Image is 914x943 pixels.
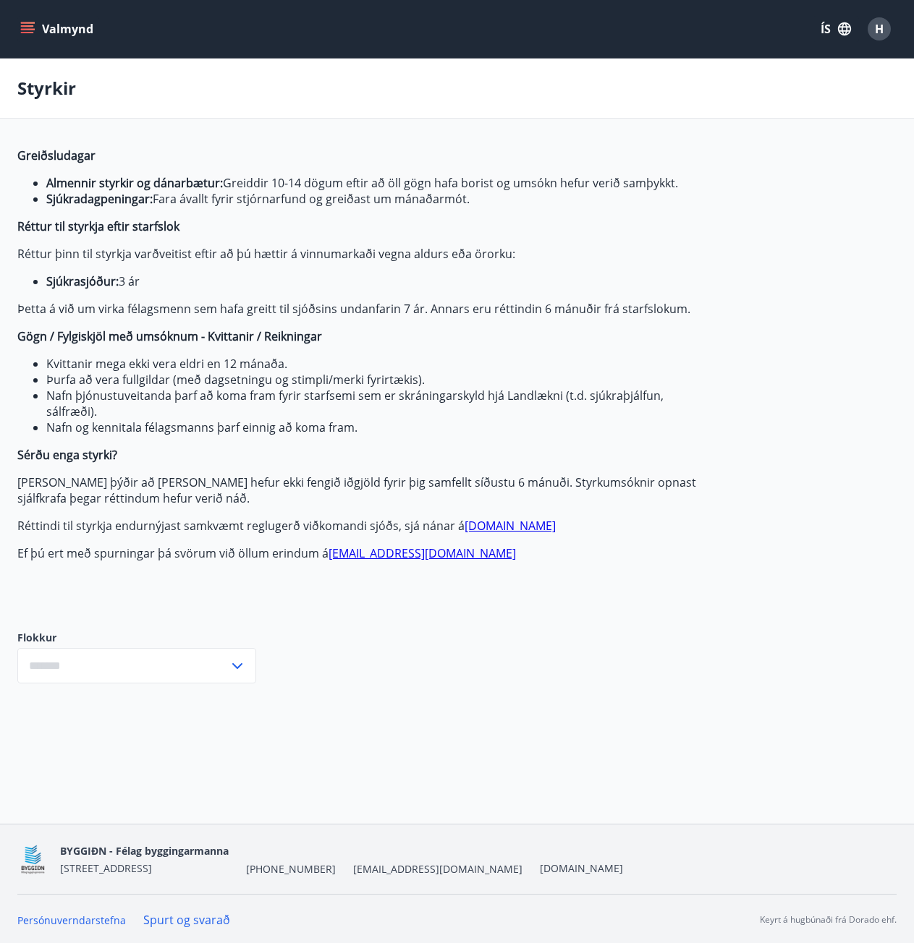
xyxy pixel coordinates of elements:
[17,844,48,875] img: BKlGVmlTW1Qrz68WFGMFQUcXHWdQd7yePWMkvn3i.png
[17,148,96,163] strong: Greiðsludagar
[17,474,701,506] p: [PERSON_NAME] þýðir að [PERSON_NAME] hefur ekki fengið iðgjöld fyrir þig samfellt síðustu 6 mánuð...
[46,356,701,372] li: Kvittanir mega ekki vera eldri en 12 mánaða.
[862,12,897,46] button: H
[46,388,701,419] li: Nafn þjónustuveitanda þarf að koma fram fyrir starfsemi sem er skráningarskyld hjá Landlækni (t.d...
[46,191,153,207] strong: Sjúkradagpeningar:
[353,862,522,876] span: [EMAIL_ADDRESS][DOMAIN_NAME]
[17,218,179,234] strong: Réttur til styrkja eftir starfslok
[46,273,119,289] strong: Sjúkrasjóður:
[46,175,223,191] strong: Almennir styrkir og dánarbætur:
[760,913,897,926] p: Keyrt á hugbúnaði frá Dorado ehf.
[143,912,230,928] a: Spurt og svarað
[46,191,701,207] li: Fara ávallt fyrir stjórnarfund og greiðast um mánaðarmót.
[17,328,322,344] strong: Gögn / Fylgiskjöl með umsóknum - Kvittanir / Reikningar
[46,372,701,388] li: Þurfa að vera fullgildar (með dagsetningu og stimpli/merki fyrirtækis).
[17,16,99,42] button: menu
[813,16,859,42] button: ÍS
[246,862,336,876] span: [PHONE_NUMBER]
[60,861,152,875] span: [STREET_ADDRESS]
[46,419,701,435] li: Nafn og kennitala félagsmanns þarf einnig að koma fram.
[60,844,229,858] span: BYGGIÐN - Félag byggingarmanna
[17,301,701,317] p: Þetta á við um virka félagsmenn sem hafa greitt til sjóðsins undanfarin 7 ár. Annars eru réttindi...
[46,175,701,191] li: Greiddir 10-14 dögum eftir að öll gögn hafa borist og umsókn hefur verið samþykkt.
[465,518,556,534] a: [DOMAIN_NAME]
[17,545,701,561] p: Ef þú ert með spurningar þá svörum við öllum erindum á
[17,518,701,534] p: Réttindi til styrkja endurnýjast samkvæmt reglugerð viðkomandi sjóðs, sjá nánar á
[17,76,76,101] p: Styrkir
[17,631,256,645] label: Flokkur
[17,447,117,463] strong: Sérðu enga styrki?
[540,861,623,875] a: [DOMAIN_NAME]
[46,273,701,289] li: 3 ár
[329,545,516,561] a: [EMAIL_ADDRESS][DOMAIN_NAME]
[875,21,884,37] span: H
[17,913,126,927] a: Persónuverndarstefna
[17,246,701,262] p: Réttur þinn til styrkja varðveitist eftir að þú hættir á vinnumarkaði vegna aldurs eða örorku:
